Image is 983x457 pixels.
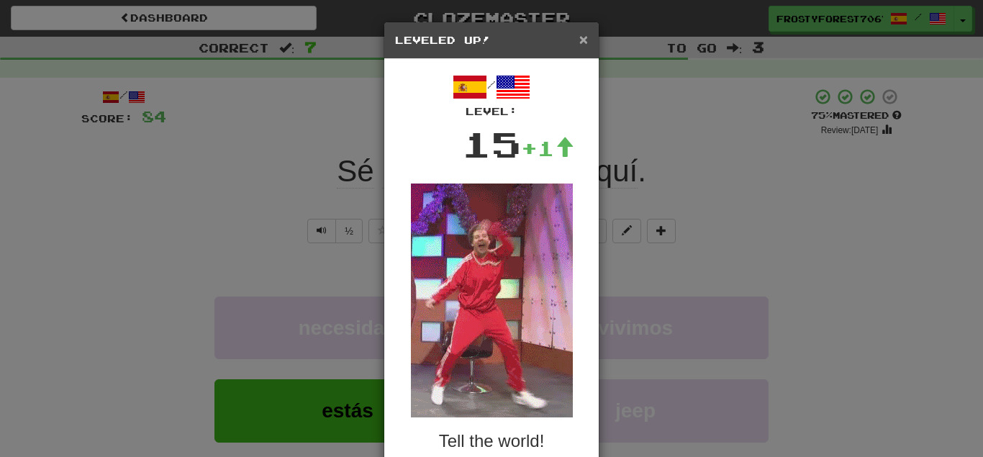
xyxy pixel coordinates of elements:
[579,32,588,47] button: Close
[395,33,588,47] h5: Leveled Up!
[521,134,574,163] div: +1
[395,104,588,119] div: Level:
[579,31,588,47] span: ×
[395,70,588,119] div: /
[462,119,521,169] div: 15
[411,184,573,417] img: red-jumpsuit-0a91143f7507d151a8271621424c3ee7c84adcb3b18e0b5e75c121a86a6f61d6.gif
[395,432,588,451] h3: Tell the world!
